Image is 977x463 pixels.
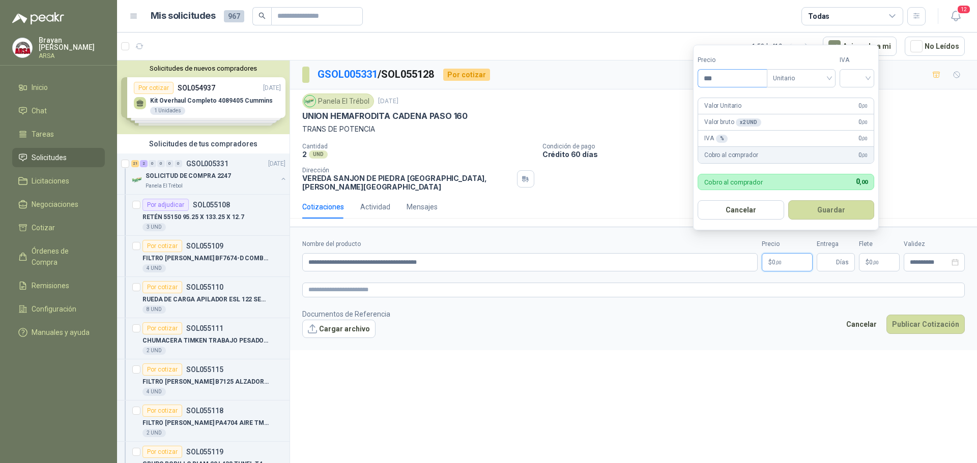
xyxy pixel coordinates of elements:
[117,195,290,236] a: Por adjudicarSOL055108RETÉN 55150 95.25 X 133.25 X 12.73 UND
[142,223,166,231] div: 3 UND
[302,320,376,338] button: Cargar archivo
[858,150,868,160] span: 0
[142,295,269,304] p: RUEDA DE CARGA APILADOR ESL 122 SERIE
[704,117,761,127] p: Valor bruto
[302,174,513,191] p: VEREDA SANJON DE PIEDRA [GEOGRAPHIC_DATA] , [PERSON_NAME][GEOGRAPHIC_DATA]
[858,117,868,127] span: 0
[736,118,761,127] div: x 2 UND
[866,259,869,265] span: $
[443,69,490,81] div: Por cotizar
[808,11,829,22] div: Todas
[859,253,900,271] p: $ 0,00
[117,318,290,359] a: Por cotizarSOL055111CHUMACERA TIMKEN TRABAJO PESADO 2"7/16 4 HUECOS2 UND
[302,308,390,320] p: Documentos de Referencia
[186,407,223,414] p: SOL055118
[873,260,879,265] span: ,00
[302,94,374,109] div: Panela El Trébol
[302,201,344,212] div: Cotizaciones
[309,150,328,159] div: UND
[12,241,105,272] a: Órdenes de Compra
[704,179,763,186] p: Cobro al comprador
[716,135,728,143] div: %
[186,366,223,373] p: SOL055115
[698,200,784,220] button: Cancelar
[304,96,315,107] img: Company Logo
[12,78,105,97] a: Inicio
[142,347,166,355] div: 2 UND
[302,239,758,249] label: Nombre del producto
[858,134,868,143] span: 0
[12,125,105,144] a: Tareas
[859,239,900,249] label: Flete
[360,201,390,212] div: Actividad
[131,158,288,190] a: 21 2 0 0 0 0 GSOL005331[DATE] Company LogoSOLICITUD DE COMPRA 2247Panela El Trébol
[840,55,874,65] label: IVA
[117,277,290,318] a: Por cotizarSOL055110RUEDA DE CARGA APILADOR ESL 122 SERIE8 UND
[142,212,244,222] p: RETÉN 55150 95.25 X 133.25 X 12.7
[149,160,156,167] div: 0
[861,119,868,125] span: ,00
[142,254,269,263] p: FILTRO [PERSON_NAME] BF7674-D COMBUSTIB ALZ01
[12,299,105,319] a: Configuración
[142,240,182,252] div: Por cotizar
[704,150,758,160] p: Cobro al comprador
[12,323,105,342] a: Manuales y ayuda
[142,199,189,211] div: Por adjudicar
[12,276,105,295] a: Remisiones
[32,152,67,163] span: Solicitudes
[186,242,223,250] p: SOL055109
[858,101,868,111] span: 0
[32,105,47,116] span: Chat
[175,160,182,167] div: 0
[142,264,166,272] div: 4 UND
[32,175,69,187] span: Licitaciones
[957,5,971,14] span: 12
[32,82,48,93] span: Inicio
[142,429,166,437] div: 2 UND
[39,37,105,51] p: Brayan [PERSON_NAME]
[773,71,829,86] span: Unitario
[121,65,285,72] button: Solicitudes de nuevos compradores
[142,322,182,334] div: Por cotizar
[142,363,182,376] div: Por cotizar
[12,148,105,167] a: Solicitudes
[142,446,182,458] div: Por cotizar
[12,195,105,214] a: Negociaciones
[378,97,398,106] p: [DATE]
[704,101,741,111] p: Valor Unitario
[131,174,143,186] img: Company Logo
[142,281,182,293] div: Por cotizar
[39,53,105,59] p: ARSA
[817,239,855,249] label: Entrega
[32,199,78,210] span: Negociaciones
[318,68,378,80] a: GSOL005331
[302,111,468,121] p: UNION HEMAFRODITA CADENA PASO 160
[861,136,868,141] span: ,00
[117,359,290,400] a: Por cotizarSOL055115FILTRO [PERSON_NAME] B7125 ALZADORA 18504 UND
[13,38,32,57] img: Company Logo
[117,400,290,442] a: Por cotizarSOL055118FILTRO [PERSON_NAME] PA4704 AIRE TM062 UND
[302,167,513,174] p: Dirección
[698,55,767,65] label: Precio
[32,303,76,315] span: Configuración
[772,259,782,265] span: 0
[142,418,269,428] p: FILTRO [PERSON_NAME] PA4704 AIRE TM06
[12,101,105,120] a: Chat
[946,7,965,25] button: 12
[12,171,105,191] a: Licitaciones
[302,124,965,135] p: TRANS DE POTENCIA
[12,12,64,24] img: Logo peakr
[32,222,55,233] span: Cotizar
[142,388,166,396] div: 4 UND
[186,284,223,291] p: SOL055110
[869,259,879,265] span: 0
[861,103,868,109] span: ,00
[752,38,815,54] div: 1 - 50 de 412
[166,160,174,167] div: 0
[32,327,90,338] span: Manuales y ayuda
[146,182,183,190] p: Panela El Trébol
[186,325,223,332] p: SOL055111
[542,143,973,150] p: Condición de pago
[32,129,54,140] span: Tareas
[775,260,782,265] span: ,00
